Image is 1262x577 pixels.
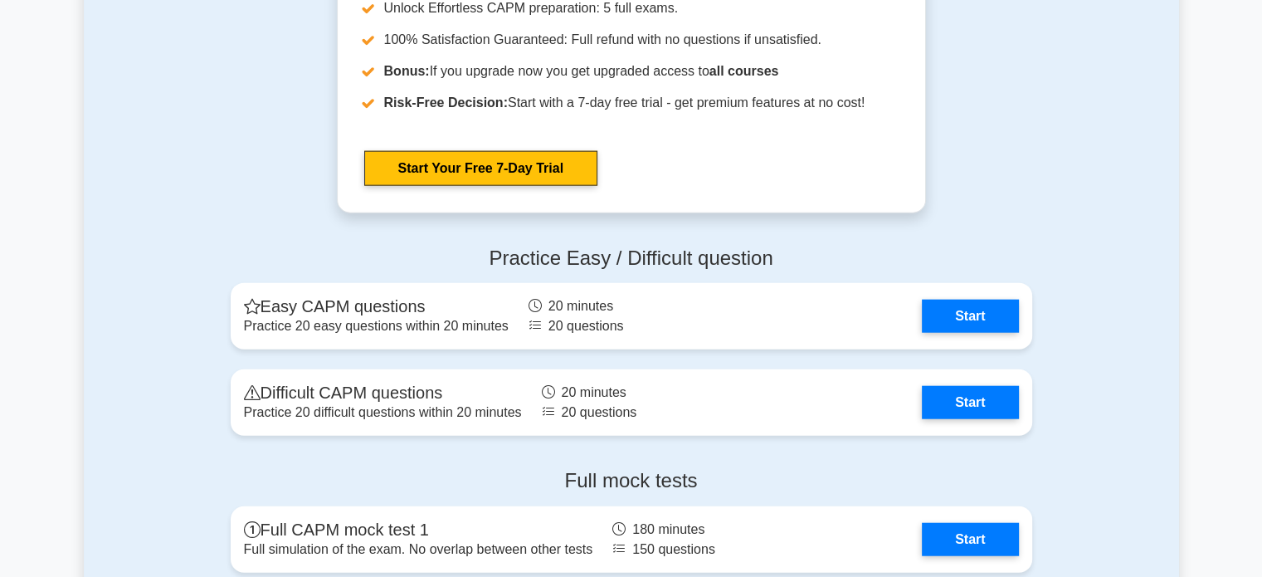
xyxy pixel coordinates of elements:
a: Start [922,300,1018,333]
h4: Full mock tests [231,469,1032,493]
h4: Practice Easy / Difficult question [231,247,1032,271]
a: Start [922,523,1018,556]
a: Start [922,386,1018,419]
a: Start Your Free 7-Day Trial [364,151,597,186]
